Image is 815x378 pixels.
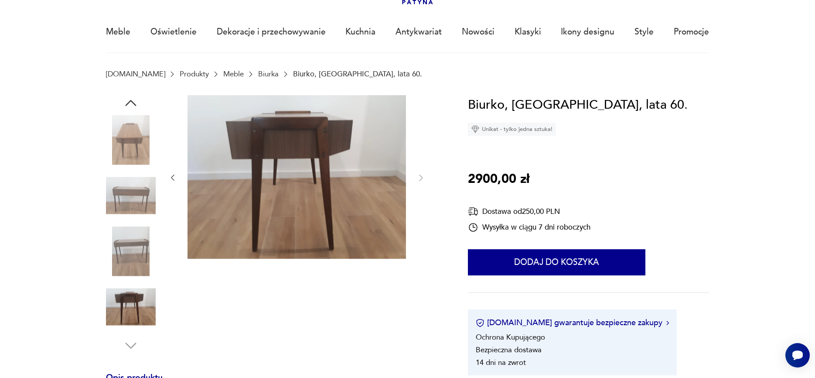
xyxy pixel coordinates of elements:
[258,70,279,78] a: Biurka
[468,95,688,115] h1: Biurko, [GEOGRAPHIC_DATA], lata 60.
[561,12,614,52] a: Ikony designu
[188,95,406,259] img: Zdjęcie produktu Biurko, Włochy, lata 60.
[785,343,810,368] iframe: Smartsupp widget button
[468,206,590,217] div: Dostawa od 250,00 PLN
[476,319,484,327] img: Ikona certyfikatu
[462,12,494,52] a: Nowości
[106,282,156,332] img: Zdjęcie produktu Biurko, Włochy, lata 60.
[150,12,197,52] a: Oświetlenie
[468,249,645,275] button: Dodaj do koszyka
[106,227,156,276] img: Zdjęcie produktu Biurko, Włochy, lata 60.
[476,357,526,368] li: 14 dni na zwrot
[223,70,244,78] a: Meble
[476,332,545,342] li: Ochrona Kupującego
[106,70,165,78] a: [DOMAIN_NAME]
[468,222,590,233] div: Wysyłka w ciągu 7 dni roboczych
[634,12,654,52] a: Style
[217,12,326,52] a: Dekoracje i przechowywanie
[396,12,442,52] a: Antykwariat
[106,171,156,220] img: Zdjęcie produktu Biurko, Włochy, lata 60.
[476,317,669,328] button: [DOMAIN_NAME] gwarantuje bezpieczne zakupy
[471,125,479,133] img: Ikona diamentu
[293,70,422,78] p: Biurko, [GEOGRAPHIC_DATA], lata 60.
[468,169,529,189] p: 2900,00 zł
[468,206,478,217] img: Ikona dostawy
[180,70,209,78] a: Produkty
[666,321,669,325] img: Ikona strzałki w prawo
[476,345,542,355] li: Bezpieczna dostawa
[468,123,556,136] div: Unikat - tylko jedna sztuka!
[515,12,541,52] a: Klasyki
[674,12,709,52] a: Promocje
[106,115,156,165] img: Zdjęcie produktu Biurko, Włochy, lata 60.
[106,12,130,52] a: Meble
[345,12,375,52] a: Kuchnia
